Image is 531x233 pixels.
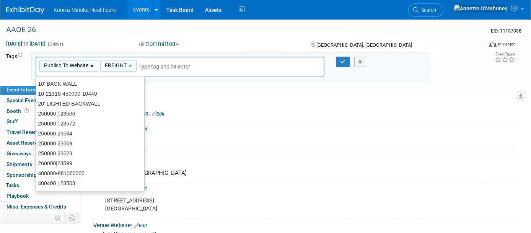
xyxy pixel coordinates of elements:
span: to [22,41,29,47]
a: Sponsorships2 [0,170,80,180]
span: Special Events [7,97,41,103]
img: ExhibitDay [6,7,44,14]
div: 10-21310-450000-10440 [36,89,144,99]
div: Venue Address: [93,182,516,192]
button: X [354,57,366,67]
td: Personalize Event Tab Strip [51,213,65,223]
div: 400400 | 23508 [36,188,144,198]
span: Event Information [7,86,49,93]
div: Event Format [440,40,516,51]
div: 250000 23584 [36,129,144,138]
div: 20' LIGHTED BACKWALL [36,99,144,109]
span: Shipments [7,161,32,167]
div: Event Website: [93,144,516,154]
div: Venue Name: [93,158,516,168]
a: Edit [134,223,147,228]
span: Konica Minolta Healthcare [54,7,116,13]
img: Annette O'Mahoney [453,4,508,13]
span: Search [419,7,436,13]
img: Format-Inperson.png [489,41,497,47]
div: 250000 23509 [36,138,144,148]
a: Asset Reservations [0,138,80,148]
span: Misc. Expenses & Credits [7,204,66,210]
span: [GEOGRAPHIC_DATA], [GEOGRAPHIC_DATA] [316,42,412,48]
div: [US_STATE][GEOGRAPHIC_DATA] [99,167,510,179]
span: Tasks [6,182,19,188]
span: Booth not reserved yet [23,108,30,114]
div: EVENT INFO [92,96,510,104]
div: 250000 | 23572 [36,119,144,129]
div: 10' BACK WALL [36,79,144,89]
div: 250000 | 23506 [36,109,144,119]
div: 400400 | 23503 [36,178,144,188]
span: Publish To Website [42,62,88,69]
span: Sponsorships [7,172,47,178]
span: Staff [7,118,18,124]
a: Tasks [0,180,80,191]
a: Event Information [0,85,80,95]
div: AAOE 26 [3,23,472,37]
button: Committed [136,40,182,48]
div: [STREET_ADDRESS] [GEOGRAPHIC_DATA] [100,193,434,216]
div: 250000 23523 [36,148,144,158]
span: Playbook [7,193,29,199]
a: Travel Reservations [0,127,80,137]
a: Playbook [0,191,80,201]
div: Event Rating [495,52,515,56]
span: Asset Reservations [7,140,52,146]
a: Misc. Expenses & Credits [0,202,80,212]
div: In-Person [498,41,516,47]
div: 260000|23599 [36,158,144,168]
a: Giveaways [0,148,80,159]
a: × [129,62,134,70]
a: Edit [152,111,165,117]
div: 400000-681060000 [36,168,144,178]
input: Type tag and hit enter [138,63,200,70]
a: Staff [0,116,80,127]
span: Booth [7,108,30,114]
a: Shipments [0,159,80,169]
div: Venue Website: [93,220,516,230]
span: Giveaways [7,150,31,156]
div: Exhibit Hall Floor Plan: [93,108,516,118]
a: × [90,62,95,70]
td: Tags [6,52,24,82]
a: Search [408,3,443,17]
span: (3 days) [47,42,63,47]
span: [DATE] [DATE] [6,40,46,47]
td: Toggle Event Tabs [65,213,80,223]
div: Event Checklist: [93,123,516,133]
a: Special Events [0,95,80,106]
a: Booth [0,106,80,116]
span: FREIGHT [103,62,127,69]
span: Travel Reservations [7,129,53,135]
span: Event ID: 11137338 [491,28,521,34]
